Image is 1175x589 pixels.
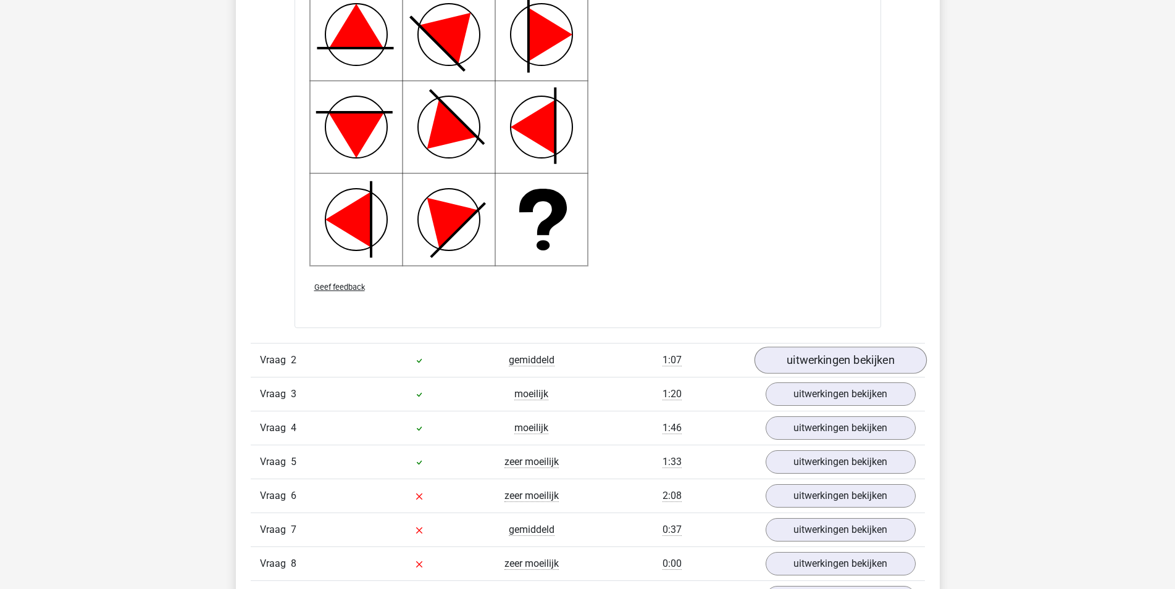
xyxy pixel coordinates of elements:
[260,556,291,571] span: Vraag
[291,524,296,535] span: 7
[766,484,916,508] a: uitwerkingen bekijken
[291,422,296,434] span: 4
[504,456,559,468] span: zeer moeilijk
[260,522,291,537] span: Vraag
[766,450,916,474] a: uitwerkingen bekijken
[663,456,682,468] span: 1:33
[260,421,291,435] span: Vraag
[291,354,296,366] span: 2
[766,552,916,575] a: uitwerkingen bekijken
[291,388,296,400] span: 3
[766,416,916,440] a: uitwerkingen bekijken
[514,388,548,400] span: moeilijk
[291,490,296,501] span: 6
[260,455,291,469] span: Vraag
[509,524,554,536] span: gemiddeld
[291,456,296,467] span: 5
[514,422,548,434] span: moeilijk
[663,354,682,366] span: 1:07
[663,422,682,434] span: 1:46
[663,388,682,400] span: 1:20
[504,490,559,502] span: zeer moeilijk
[314,282,365,292] span: Geef feedback
[260,488,291,503] span: Vraag
[291,558,296,569] span: 8
[260,353,291,368] span: Vraag
[260,387,291,402] span: Vraag
[663,490,682,502] span: 2:08
[766,382,916,406] a: uitwerkingen bekijken
[754,347,926,374] a: uitwerkingen bekijken
[504,558,559,570] span: zeer moeilijk
[663,558,682,570] span: 0:00
[509,354,554,366] span: gemiddeld
[663,524,682,536] span: 0:37
[766,518,916,542] a: uitwerkingen bekijken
